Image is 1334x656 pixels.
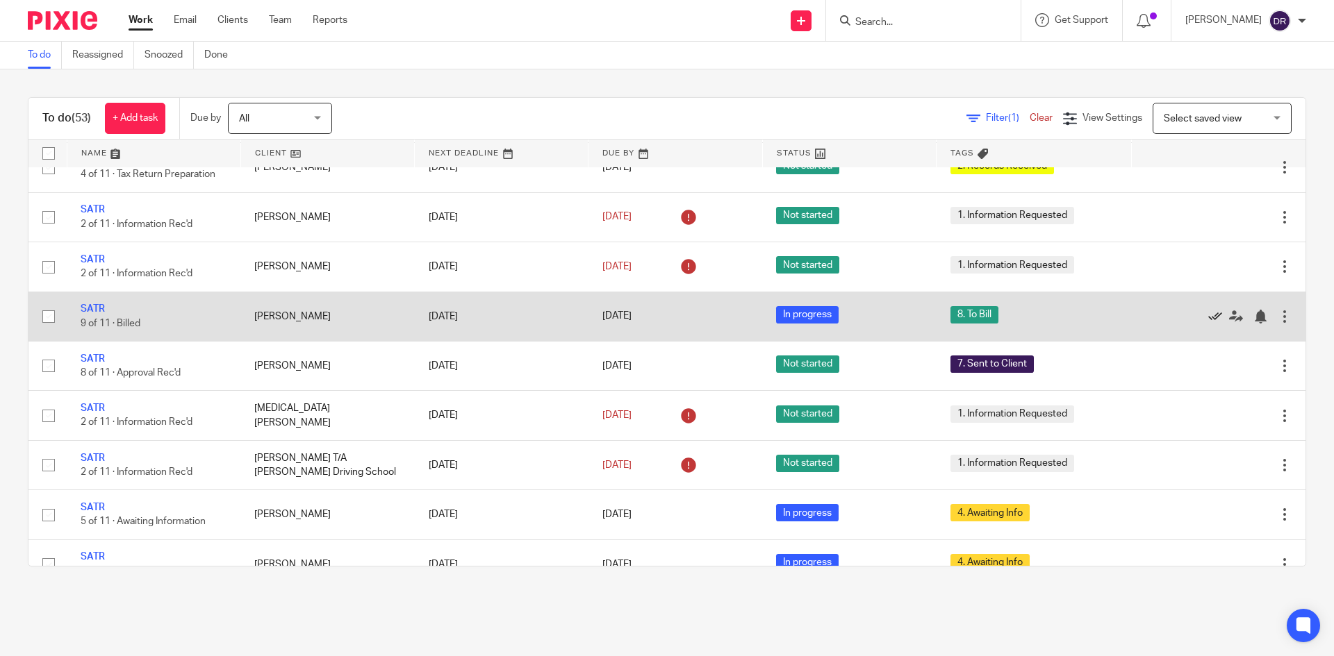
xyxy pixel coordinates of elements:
span: View Settings [1082,113,1142,123]
span: Filter [986,113,1030,123]
td: [DATE] [415,539,588,589]
input: Search [854,17,979,29]
td: [PERSON_NAME] T/A [PERSON_NAME] Driving School [240,440,414,489]
span: 8 of 11 · Approval Rec'd [81,368,181,378]
span: [DATE] [602,560,632,569]
td: [PERSON_NAME] [240,341,414,390]
td: [DATE] [415,440,588,489]
a: SATR [81,403,105,413]
span: 7. Sent to Client [950,355,1034,373]
span: In progress [776,504,839,521]
span: Not started [776,256,839,274]
td: [PERSON_NAME] [240,490,414,539]
p: [PERSON_NAME] [1185,13,1262,27]
td: [PERSON_NAME] [240,539,414,589]
a: + Add task [105,103,165,134]
span: 1. Information Requested [950,455,1074,472]
a: Reassigned [72,42,134,69]
a: Email [174,13,197,27]
span: Tags [950,149,974,157]
span: (53) [72,112,91,124]
span: 8. To Bill [950,306,998,323]
span: All [239,114,249,124]
span: 2 of 11 · Information Rec'd [81,418,192,428]
a: SATR [81,255,105,264]
img: Pixie [28,11,97,30]
span: (1) [1008,113,1019,123]
span: 2 of 11 · Information Rec'd [81,269,192,278]
td: [DATE] [415,490,588,539]
td: [DATE] [415,143,588,192]
td: [DATE] [415,242,588,292]
a: SATR [81,354,105,364]
a: Work [129,13,153,27]
span: [DATE] [602,212,632,222]
span: 4. Awaiting Info [950,554,1030,571]
a: Reports [313,13,347,27]
span: 2 of 11 · Information Rec'd [81,219,192,229]
td: [MEDICAL_DATA][PERSON_NAME] [240,391,414,440]
span: 4 of 11 · Tax Return Preparation [81,170,215,180]
a: Done [204,42,238,69]
a: Team [269,13,292,27]
span: Not started [776,405,839,423]
span: [DATE] [602,410,632,420]
span: [DATE] [602,460,632,470]
span: In progress [776,306,839,323]
span: [DATE] [602,162,632,172]
h1: To do [42,111,91,126]
span: [DATE] [602,262,632,271]
td: [DATE] [415,292,588,341]
a: SATR [81,552,105,562]
a: SATR [81,205,105,215]
a: To do [28,42,62,69]
span: 4. Awaiting Info [950,504,1030,521]
td: [PERSON_NAME] [240,292,414,341]
a: SATR [81,304,105,314]
a: Snoozed [145,42,194,69]
a: SATR [81,453,105,463]
span: 2 of 11 · Information Rec'd [81,467,192,477]
td: [DATE] [415,391,588,440]
span: 1. Information Requested [950,207,1074,224]
span: [DATE] [602,312,632,321]
a: Clients [217,13,248,27]
td: [PERSON_NAME] [240,242,414,292]
span: 1. Information Requested [950,405,1074,423]
td: [PERSON_NAME] [240,192,414,242]
span: Select saved view [1164,114,1242,124]
span: Not started [776,455,839,472]
td: [PERSON_NAME] [240,143,414,192]
span: In progress [776,554,839,571]
span: Get Support [1055,15,1108,25]
span: [DATE] [602,510,632,519]
a: SATR [81,503,105,512]
td: [DATE] [415,341,588,390]
a: Mark as done [1208,310,1229,323]
span: 9 of 11 · Billed [81,319,140,328]
p: Due by [190,111,221,125]
span: [DATE] [602,361,632,371]
img: svg%3E [1269,10,1291,32]
span: Not started [776,207,839,224]
a: Clear [1030,113,1053,123]
span: 1. Information Requested [950,256,1074,274]
span: 5 of 11 · Awaiting Information [81,517,206,527]
td: [DATE] [415,192,588,242]
span: Not started [776,355,839,373]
